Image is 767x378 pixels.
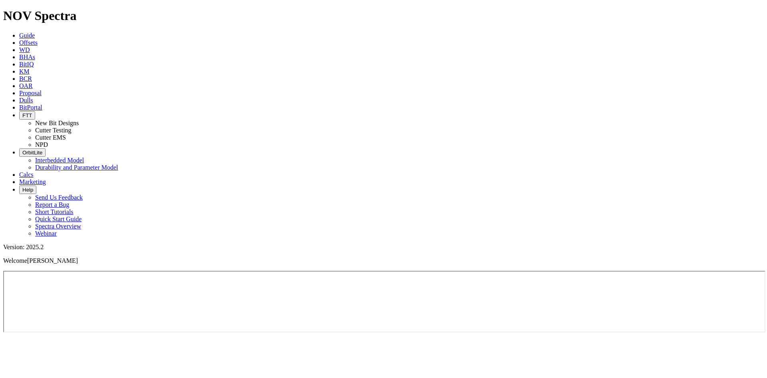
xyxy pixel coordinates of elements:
[35,201,69,208] a: Report a Bug
[19,39,38,46] a: Offsets
[19,82,33,89] a: OAR
[19,90,42,96] a: Proposal
[35,194,83,201] a: Send Us Feedback
[35,134,66,141] a: Cutter EMS
[19,104,42,111] a: BitPortal
[27,257,78,264] span: [PERSON_NAME]
[22,150,42,156] span: OrbitLite
[19,32,35,39] a: Guide
[35,120,79,126] a: New Bit Designs
[19,61,34,68] a: BitIQ
[19,54,35,60] a: BHAs
[19,111,35,120] button: FTT
[19,148,46,157] button: OrbitLite
[19,97,33,104] a: Dulls
[19,68,30,75] a: KM
[19,178,46,185] a: Marketing
[35,216,81,222] a: Quick Start Guide
[19,46,30,53] a: WD
[3,8,764,23] h1: NOV Spectra
[3,257,764,264] p: Welcome
[35,164,118,171] a: Durability and Parameter Model
[35,223,81,230] a: Spectra Overview
[22,112,32,118] span: FTT
[35,230,57,237] a: Webinar
[3,244,764,251] div: Version: 2025.2
[35,127,72,134] a: Cutter Testing
[35,141,48,148] a: NPD
[22,187,33,193] span: Help
[35,157,84,164] a: Interbedded Model
[19,75,32,82] a: BCR
[35,208,74,215] a: Short Tutorials
[19,171,34,178] a: Calcs
[19,186,36,194] button: Help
